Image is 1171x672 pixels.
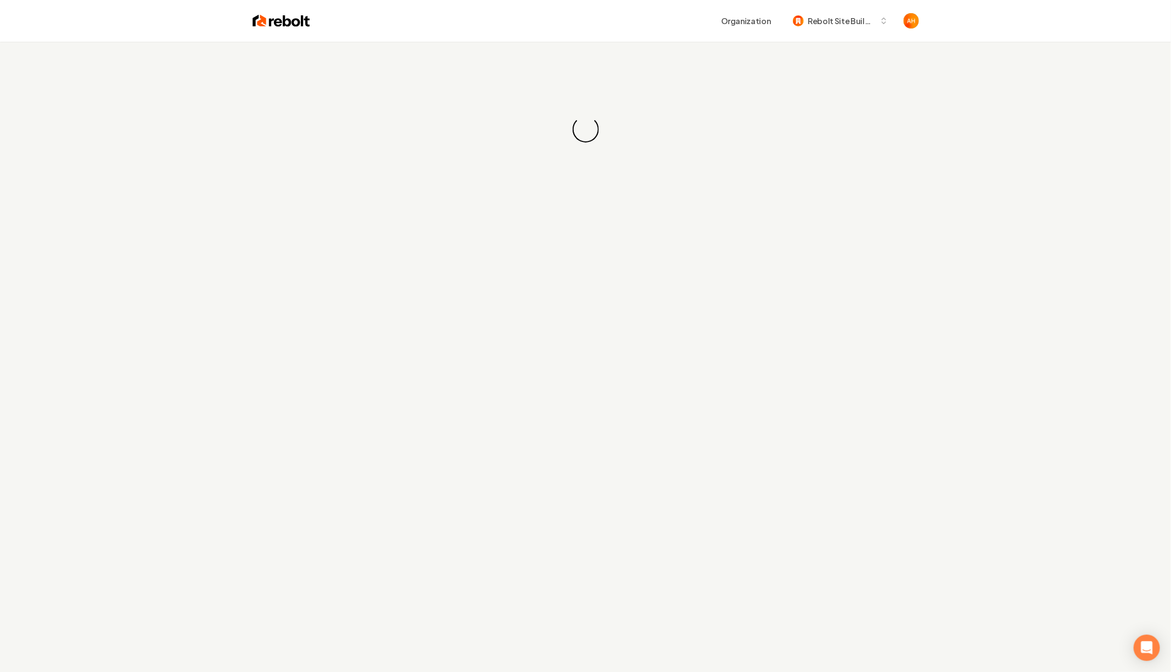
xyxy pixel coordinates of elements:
img: Rebolt Site Builder [793,15,804,26]
button: Organization [715,11,778,31]
span: Rebolt Site Builder [808,15,875,27]
div: Open Intercom Messenger [1134,635,1160,661]
div: Loading [569,113,602,146]
button: Open user button [904,13,919,29]
img: Rebolt Logo [253,13,310,29]
img: Anthony Hurgoi [904,13,919,29]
